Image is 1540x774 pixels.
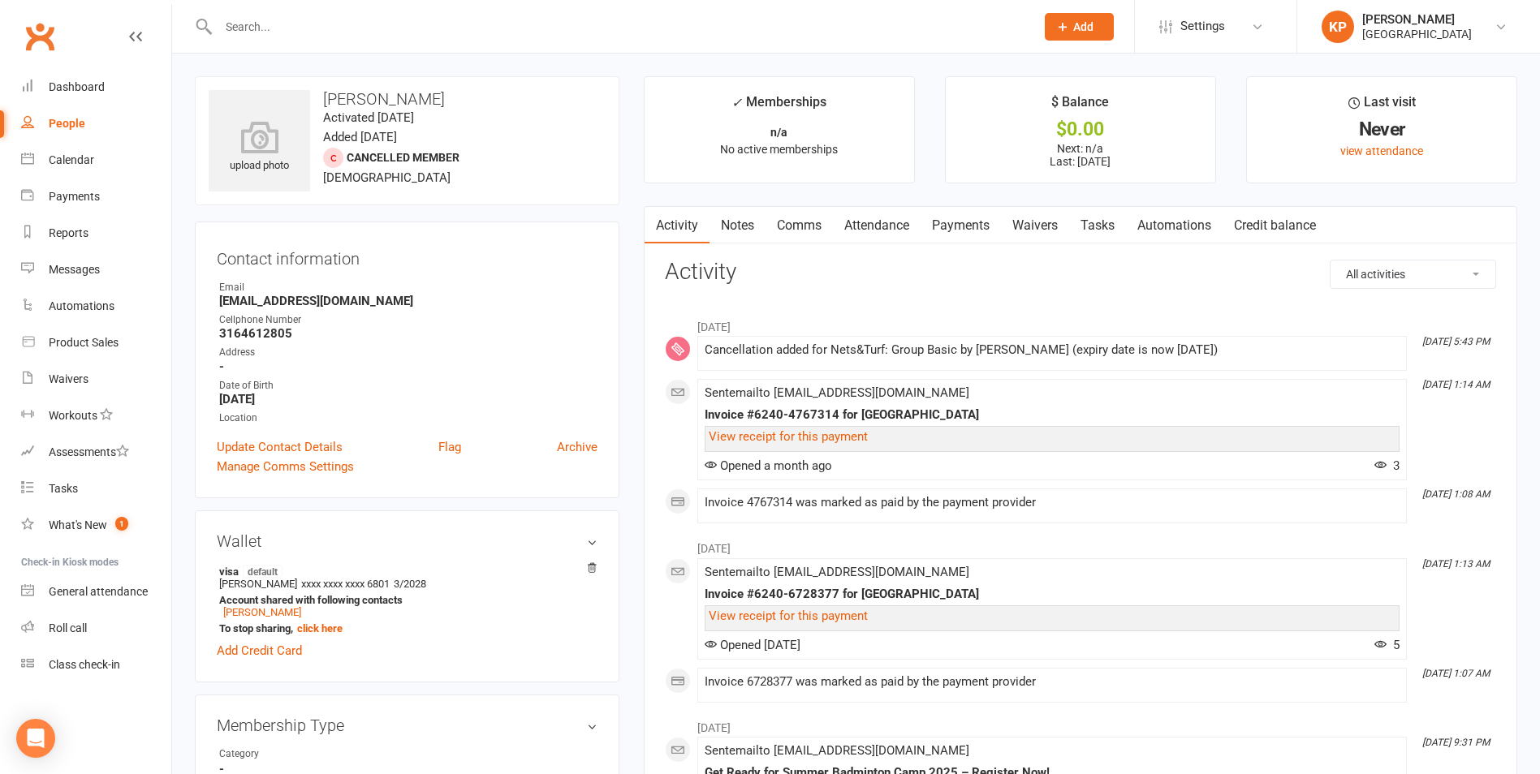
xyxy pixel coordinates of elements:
[665,711,1496,737] li: [DATE]
[1348,92,1416,121] div: Last visit
[960,142,1201,168] p: Next: n/a Last: [DATE]
[705,496,1400,510] div: Invoice 4767314 was marked as paid by the payment provider
[21,105,171,142] a: People
[438,437,461,457] a: Flag
[833,207,921,244] a: Attendance
[49,621,87,634] div: Roll call
[1422,379,1490,390] i: [DATE] 1:14 AM
[217,243,597,268] h3: Contact information
[394,578,426,590] span: 3/2028
[115,517,128,531] span: 1
[1126,207,1223,244] a: Automations
[709,429,868,444] a: View receipt for this payment
[720,143,838,156] span: No active memberships
[1362,27,1472,41] div: [GEOGRAPHIC_DATA]
[21,610,171,647] a: Roll call
[705,458,832,473] span: Opened a month ago
[645,207,710,244] a: Activity
[49,153,94,166] div: Calendar
[217,437,343,457] a: Update Contact Details
[49,585,148,598] div: General attendance
[1422,737,1490,748] i: [DATE] 9:31 PM
[1262,121,1502,138] div: Never
[1422,668,1490,679] i: [DATE] 1:07 AM
[557,437,597,457] a: Archive
[705,743,969,758] span: Sent email to [EMAIL_ADDRESS][DOMAIN_NAME]
[1073,20,1094,33] span: Add
[49,372,88,385] div: Waivers
[705,675,1400,689] div: Invoice 6728377 was marked as paid by the payment provider
[1322,11,1354,43] div: KP
[1422,488,1490,500] i: [DATE] 1:08 AM
[209,121,310,174] div: upload photo
[710,207,766,244] a: Notes
[19,16,60,57] a: Clubworx
[705,565,969,579] span: Sent email to [EMAIL_ADDRESS][DOMAIN_NAME]
[49,445,129,458] div: Assessments
[1051,92,1109,121] div: $ Balance
[217,532,597,550] h3: Wallet
[1422,558,1490,570] i: [DATE] 1:13 AM
[665,531,1496,557] li: [DATE]
[1362,12,1472,27] div: [PERSON_NAME]
[21,471,171,507] a: Tasks
[1223,207,1327,244] a: Credit balance
[49,482,78,495] div: Tasks
[1422,336,1490,347] i: [DATE] 5:43 PM
[709,608,868,623] a: View receipt for this payment
[16,719,55,758] div: Open Intercom Messenger
[49,336,119,349] div: Product Sales
[1045,13,1114,41] button: Add
[770,126,787,139] strong: n/a
[323,130,397,144] time: Added [DATE]
[705,587,1400,601] div: Invoice #6240-6728377 for [GEOGRAPHIC_DATA]
[219,565,589,578] strong: visa
[21,69,171,105] a: Dashboard
[219,392,597,406] strong: [DATE]
[21,178,171,215] a: Payments
[49,299,114,312] div: Automations
[243,565,283,578] span: default
[49,409,97,422] div: Workouts
[323,110,414,125] time: Activated [DATE]
[219,345,597,360] div: Address
[1340,144,1423,157] a: view attendance
[214,15,1024,38] input: Search...
[960,121,1201,138] div: $0.00
[219,359,597,374] strong: -
[705,408,1400,422] div: Invoice #6240-4767314 for [GEOGRAPHIC_DATA]
[219,312,597,328] div: Cellphone Number
[219,294,597,308] strong: [EMAIL_ADDRESS][DOMAIN_NAME]
[665,310,1496,336] li: [DATE]
[766,207,833,244] a: Comms
[297,622,343,634] a: click here
[219,411,597,426] div: Location
[21,252,171,288] a: Messages
[921,207,1001,244] a: Payments
[705,343,1400,357] div: Cancellation added for Nets&Turf: Group Basic by [PERSON_NAME] (expiry date is now [DATE])
[219,622,589,634] strong: To stop sharing,
[209,90,606,108] h3: [PERSON_NAME]
[49,117,85,130] div: People
[705,638,800,652] span: Opened [DATE]
[21,361,171,398] a: Waivers
[731,95,742,110] i: ✓
[731,92,826,122] div: Memberships
[49,190,100,203] div: Payments
[21,288,171,325] a: Automations
[301,578,390,590] span: xxxx xxxx xxxx 6801
[665,260,1496,285] h3: Activity
[219,378,597,393] div: Date of Birth
[21,647,171,683] a: Class kiosk mode
[21,325,171,361] a: Product Sales
[219,326,597,341] strong: 3164612805
[49,518,107,531] div: What's New
[21,434,171,471] a: Assessments
[323,170,451,185] span: [DEMOGRAPHIC_DATA]
[217,716,597,734] h3: Membership Type
[217,562,597,637] li: [PERSON_NAME]
[1374,458,1400,473] span: 3
[21,574,171,610] a: General attendance kiosk mode
[223,606,301,618] a: [PERSON_NAME]
[49,658,120,671] div: Class check-in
